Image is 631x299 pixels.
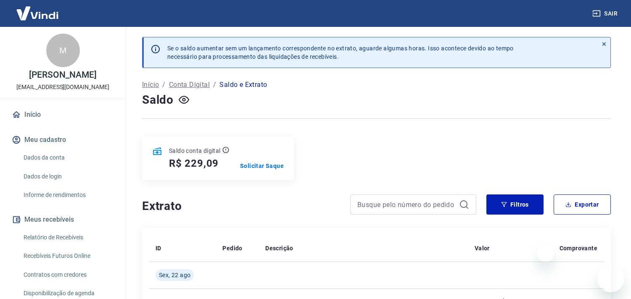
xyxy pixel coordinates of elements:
[169,147,221,155] p: Saldo conta digital
[475,244,490,252] p: Valor
[16,83,109,92] p: [EMAIL_ADDRESS][DOMAIN_NAME]
[486,194,544,215] button: Filtros
[46,34,80,67] div: M
[162,80,165,90] p: /
[20,149,116,166] a: Dados da conta
[20,186,116,204] a: Informe de rendimentos
[142,92,174,108] h4: Saldo
[597,265,624,292] iframe: Botão para abrir a janela de mensagens
[20,266,116,283] a: Contratos com credores
[142,198,340,215] h4: Extrato
[142,80,159,90] a: Início
[10,131,116,149] button: Meu cadastro
[10,0,65,26] img: Vindi
[29,71,96,79] p: [PERSON_NAME]
[169,80,210,90] a: Conta Digital
[159,271,190,279] span: Sex, 22 ago
[240,162,284,170] a: Solicitar Saque
[10,210,116,229] button: Meus recebíveis
[554,194,611,215] button: Exportar
[169,157,219,170] h5: R$ 229,09
[20,247,116,265] a: Recebíveis Futuros Online
[219,80,267,90] p: Saldo e Extrato
[265,244,293,252] p: Descrição
[156,244,161,252] p: ID
[537,245,554,262] iframe: Fechar mensagem
[222,244,242,252] p: Pedido
[357,198,456,211] input: Busque pelo número do pedido
[10,105,116,124] a: Início
[20,229,116,246] a: Relatório de Recebíveis
[591,6,621,21] button: Sair
[213,80,216,90] p: /
[20,168,116,185] a: Dados de login
[167,44,514,61] p: Se o saldo aumentar sem um lançamento correspondente no extrato, aguarde algumas horas. Isso acon...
